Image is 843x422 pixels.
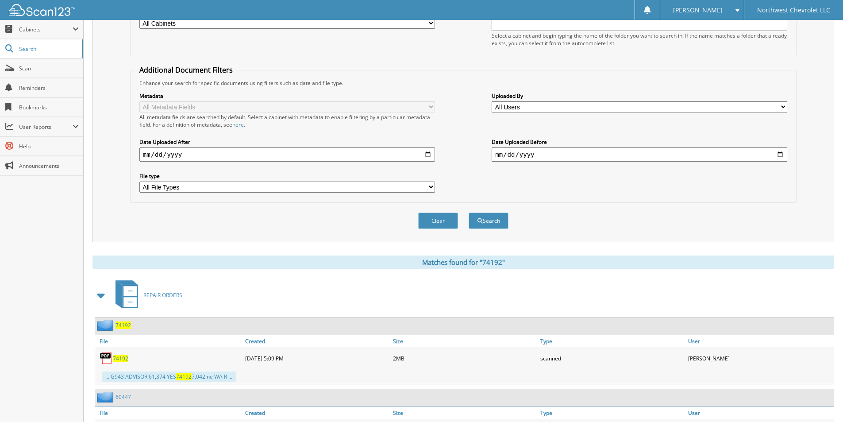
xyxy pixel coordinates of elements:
[391,407,539,419] a: Size
[243,349,391,367] div: [DATE] 5:09 PM
[95,335,243,347] a: File
[686,407,834,419] a: User
[538,335,686,347] a: Type
[686,349,834,367] div: [PERSON_NAME]
[100,352,113,365] img: PDF.png
[139,138,435,146] label: Date Uploaded After
[19,104,79,111] span: Bookmarks
[139,172,435,180] label: File type
[95,407,243,419] a: File
[19,143,79,150] span: Help
[176,373,192,380] span: 74192
[492,147,787,162] input: end
[492,32,787,47] div: Select a cabinet and begin typing the name of the folder you want to search in. If the name match...
[418,213,458,229] button: Clear
[97,391,115,403] img: folder2.png
[115,393,131,401] a: 60447
[139,92,435,100] label: Metadata
[92,256,834,269] div: Matches found for "74192"
[232,121,244,128] a: here
[9,4,75,16] img: scan123-logo-white.svg
[492,138,787,146] label: Date Uploaded Before
[19,26,73,33] span: Cabinets
[110,278,182,313] a: REPAIR ORDERS
[19,84,79,92] span: Reminders
[19,162,79,170] span: Announcements
[391,349,539,367] div: 2MB
[538,349,686,367] div: scanned
[113,355,128,362] a: 74192
[492,92,787,100] label: Uploaded By
[469,213,508,229] button: Search
[19,123,73,131] span: User Reports
[673,8,723,13] span: [PERSON_NAME]
[538,407,686,419] a: Type
[19,45,77,53] span: Search
[102,372,236,382] div: ... G943 ADVISOR 61,374 YES 7,042 ne WA R ...
[143,291,182,299] span: REPAIR ORDERS
[686,335,834,347] a: User
[243,407,391,419] a: Created
[243,335,391,347] a: Created
[135,79,792,87] div: Enhance your search for specific documents using filters such as date and file type.
[139,147,435,162] input: start
[391,335,539,347] a: Size
[115,321,131,329] a: 74192
[19,65,79,72] span: Scan
[799,379,843,422] iframe: Chat Widget
[135,65,237,75] legend: Additional Document Filters
[757,8,830,13] span: Northwest Chevrolet LLC
[139,113,435,128] div: All metadata fields are searched by default. Select a cabinet with metadata to enable filtering b...
[97,320,115,331] img: folder2.png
